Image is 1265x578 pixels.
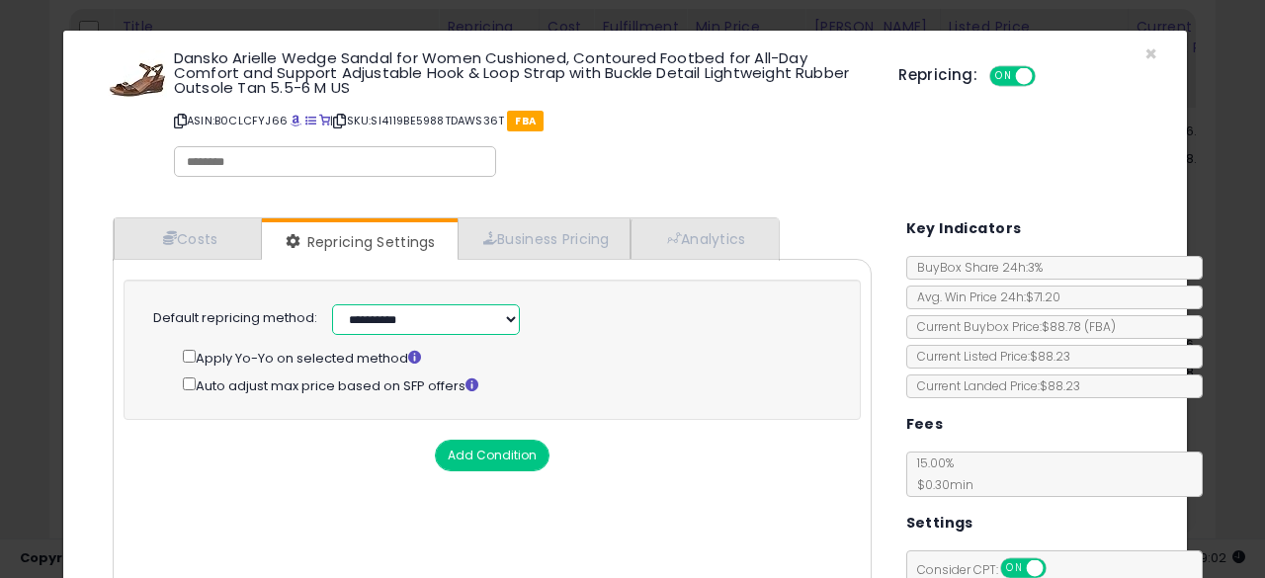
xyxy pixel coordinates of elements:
[1033,68,1064,85] span: OFF
[153,309,317,328] label: Default repricing method:
[174,105,869,136] p: ASIN: B0CLCFYJ66 | SKU: SI4119BE5988TDAWS36T
[1043,560,1074,577] span: OFF
[291,113,301,128] a: BuyBox page
[907,454,973,493] span: 15.00 %
[907,348,1070,365] span: Current Listed Price: $88.23
[1002,560,1027,577] span: ON
[183,373,836,396] div: Auto adjust max price based on SFP offers
[458,218,631,259] a: Business Pricing
[907,561,1072,578] span: Consider CPT:
[1042,318,1116,335] span: $88.78
[183,346,836,369] div: Apply Yo-Yo on selected method
[305,113,316,128] a: All offer listings
[991,68,1016,85] span: ON
[907,259,1043,276] span: BuyBox Share 24h: 3%
[1144,40,1157,68] span: ×
[435,440,549,471] button: Add Condition
[906,412,944,437] h5: Fees
[907,377,1080,394] span: Current Landed Price: $88.23
[631,218,777,259] a: Analytics
[906,511,973,536] h5: Settings
[507,111,544,131] span: FBA
[174,50,869,95] h3: Dansko Arielle Wedge Sandal for Women Cushioned, Contoured Footbed for All-Day Comfort and Suppor...
[906,216,1022,241] h5: Key Indicators
[907,289,1060,305] span: Avg. Win Price 24h: $71.20
[907,476,973,493] span: $0.30 min
[907,318,1116,335] span: Current Buybox Price:
[319,113,330,128] a: Your listing only
[1084,318,1116,335] span: ( FBA )
[898,67,977,83] h5: Repricing:
[114,218,262,259] a: Costs
[108,50,167,110] img: 31RV7T4PLZL._SL60_.jpg
[262,222,456,262] a: Repricing Settings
